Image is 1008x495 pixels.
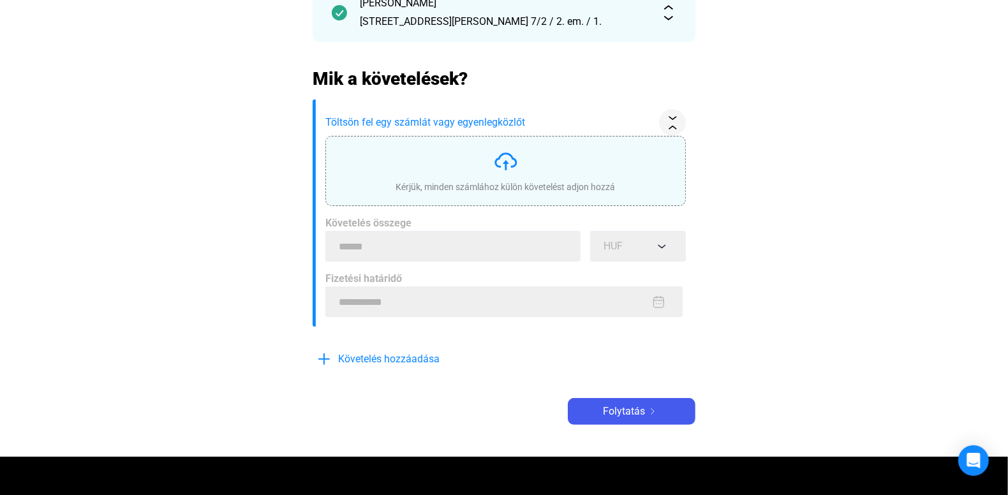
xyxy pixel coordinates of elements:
span: Töltsön fel egy számlát vagy egyenlegközlőt [325,115,654,130]
img: plus-blue [316,351,332,367]
button: collapse [659,109,686,136]
span: Fizetési határidő [325,272,402,284]
div: [STREET_ADDRESS][PERSON_NAME] 7/2 / 2. em. / 1. [360,14,648,29]
button: Folytatásarrow-right-white [568,398,695,425]
span: Folytatás [603,404,645,419]
div: Kérjük, minden számlához külön követelést adjon hozzá [396,181,616,193]
button: HUF [590,231,686,262]
img: collapse [666,116,679,129]
h2: Mik a követelések? [313,68,695,90]
span: HUF [604,240,623,252]
span: Követelés összege [325,217,411,229]
img: upload-cloud [493,149,519,174]
img: checkmark-darker-green-circle [332,5,347,20]
div: Open Intercom Messenger [958,445,989,476]
img: expand [661,5,676,20]
span: Követelés hozzáadása [338,351,440,367]
img: arrow-right-white [645,408,660,415]
button: plus-blueKövetelés hozzáadása [313,346,504,373]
